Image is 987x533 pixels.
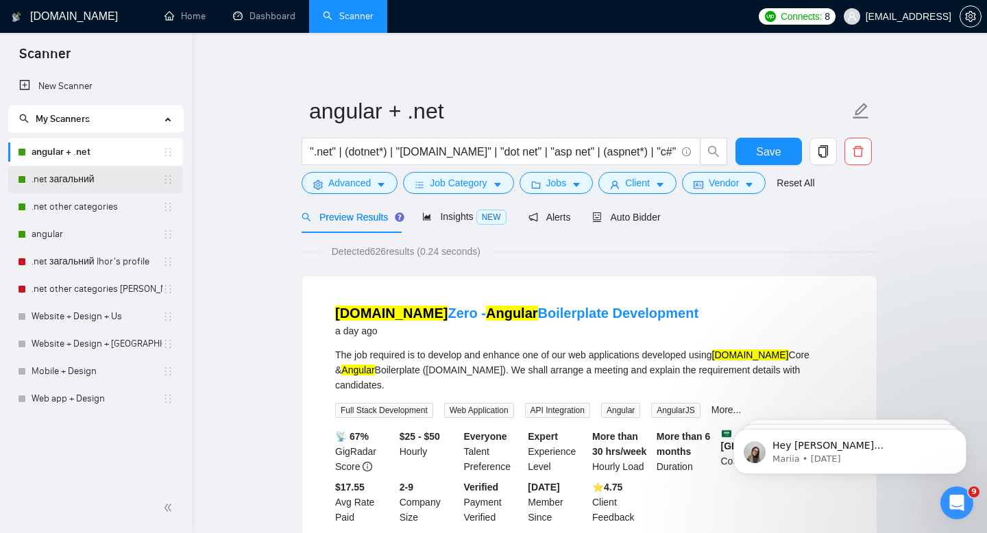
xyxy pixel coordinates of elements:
[528,212,571,223] span: Alerts
[8,385,183,412] li: Web app + Design
[589,480,654,525] div: Client Feedback
[461,480,526,525] div: Payment Verified
[464,431,507,442] b: Everyone
[625,175,650,190] span: Client
[8,166,183,193] li: .net загальний
[393,211,406,223] div: Tooltip anchor
[601,403,640,418] span: Angular
[233,10,295,22] a: dashboardDashboard
[528,212,538,222] span: notification
[700,145,727,158] span: search
[32,385,162,412] a: Web app + Design
[332,480,397,525] div: Avg Rate Paid
[809,138,837,165] button: copy
[397,480,461,525] div: Company Size
[777,175,814,190] a: Reset All
[592,482,622,493] b: ⭐️ 4.75
[32,193,162,221] a: .net other categories
[12,6,21,28] img: logo
[376,179,386,190] span: caret-down
[400,482,413,493] b: 2-9
[682,172,766,194] button: idcardVendorcaret-down
[735,138,802,165] button: Save
[845,145,871,158] span: delete
[335,403,433,418] span: Full Stack Development
[657,431,711,457] b: More than 6 months
[654,429,718,474] div: Duration
[335,306,698,321] a: [DOMAIN_NAME]Zero -AngularBoilerplate Development
[765,11,776,22] img: upwork-logo.png
[309,94,849,128] input: Scanner name...
[32,275,162,303] a: .net other categories [PERSON_NAME]'s profile
[32,330,162,358] a: Website + Design + [GEOGRAPHIC_DATA]+[GEOGRAPHIC_DATA]
[335,306,448,321] mark: [DOMAIN_NAME]
[572,179,581,190] span: caret-down
[32,248,162,275] a: .net загальний Ihor's profile
[164,10,206,22] a: homeHome
[756,143,781,160] span: Save
[19,73,172,100] a: New Scanner
[8,193,183,221] li: .net other categories
[781,9,822,24] span: Connects:
[162,256,173,267] span: holder
[8,44,82,73] span: Scanner
[651,403,700,418] span: AngularJS
[162,393,173,404] span: holder
[546,175,567,190] span: Jobs
[302,172,398,194] button: settingAdvancedcaret-down
[700,138,727,165] button: search
[592,212,602,222] span: robot
[162,311,173,322] span: holder
[162,201,173,212] span: holder
[960,11,981,22] span: setting
[598,172,677,194] button: userClientcaret-down
[461,429,526,474] div: Talent Preference
[940,486,973,519] iframe: Intercom live chat
[592,212,660,223] span: Auto Bidder
[694,179,703,190] span: idcard
[32,166,162,193] a: .net загальний
[8,221,183,248] li: angular
[8,73,183,100] li: New Scanner
[328,175,371,190] span: Advanced
[520,172,594,194] button: folderJobscaret-down
[332,429,397,474] div: GigRadar Score
[8,275,183,303] li: .net other categories Ihor's profile
[810,145,836,158] span: copy
[464,482,499,493] b: Verified
[968,486,979,497] span: 9
[335,347,844,393] div: The job required is to develop and enhance one of our web applications developed using Core & Boi...
[525,429,589,474] div: Experience Level
[655,179,665,190] span: caret-down
[335,482,365,493] b: $17.55
[302,212,400,223] span: Preview Results
[709,175,739,190] span: Vendor
[744,179,754,190] span: caret-down
[302,212,311,222] span: search
[162,147,173,158] span: holder
[32,358,162,385] a: Mobile + Design
[712,349,789,360] mark: [DOMAIN_NAME]
[444,403,514,418] span: Web Application
[430,175,487,190] span: Job Category
[341,364,374,375] mark: Angular
[825,9,830,24] span: 8
[844,138,872,165] button: delete
[960,5,982,27] button: setting
[422,212,432,221] span: area-chart
[476,210,507,225] span: NEW
[8,248,183,275] li: .net загальний Ihor's profile
[8,303,183,330] li: Website + Design + Us
[163,501,177,515] span: double-left
[36,113,90,125] span: My Scanners
[960,11,982,22] a: setting
[335,431,369,442] b: 📡 67%
[610,179,620,190] span: user
[162,284,173,295] span: holder
[525,403,590,418] span: API Integration
[322,244,490,259] span: Detected 626 results (0.24 seconds)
